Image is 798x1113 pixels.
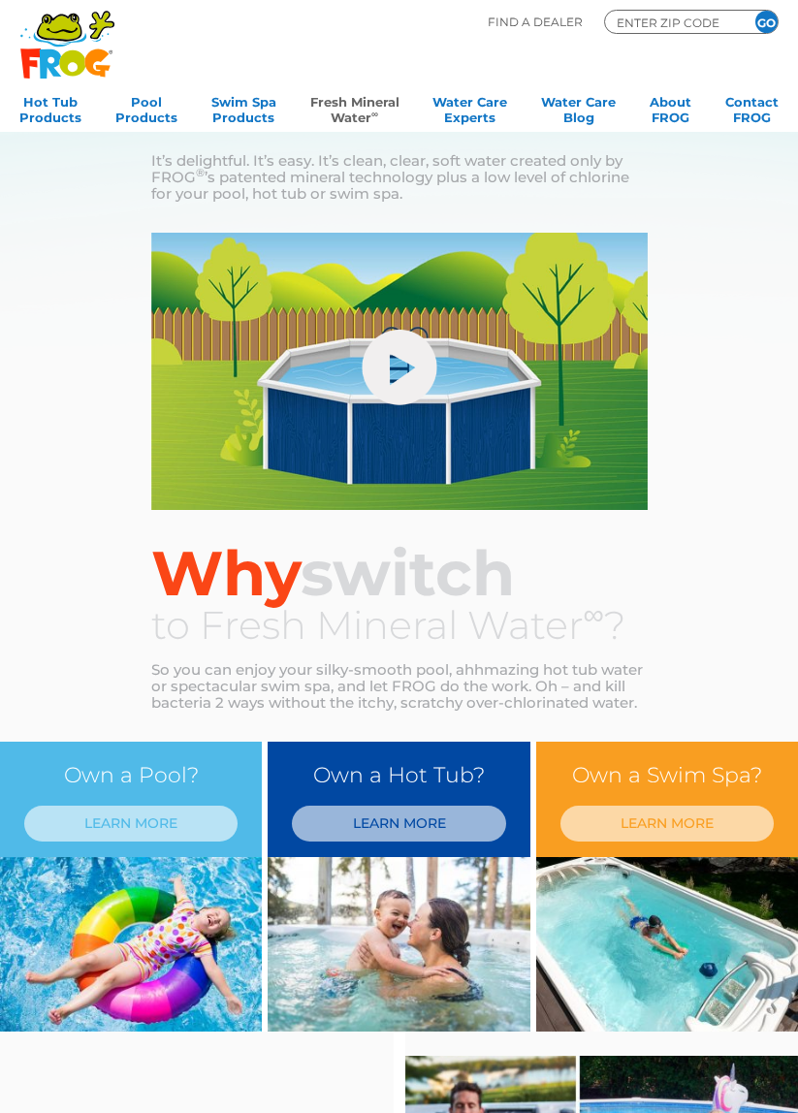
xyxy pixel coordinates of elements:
sup: ® [196,166,205,179]
h3: Own a Pool? [24,757,238,794]
a: LEARN MORE [560,806,774,842]
p: Find A Dealer [488,10,583,34]
p: So you can enjoy your silky-smooth pool, ahhmazing hot tub water or spectacular swim spa, and let... [151,661,648,711]
a: Fresh MineralWater∞ [310,88,399,127]
a: Water CareExperts [432,88,507,127]
h3: Own a Hot Tub? [292,757,505,794]
p: It’s delightful. It’s easy. It’s clean, clear, soft water created only by FROG ’s patented minera... [151,152,648,202]
a: LEARN MORE [292,806,505,842]
a: LEARN MORE [24,806,238,842]
input: Zip Code Form [615,14,731,31]
a: Swim SpaProducts [211,88,276,127]
sup: ∞ [584,596,604,632]
img: fmw-main-video-cover [151,233,648,510]
input: GO [755,11,778,33]
a: ContactFROG [725,88,779,127]
h2: switch [151,541,648,605]
h3: to Fresh Mineral Water ? [151,605,648,646]
img: min-water-image-3 [536,857,798,1033]
a: Hot TubProducts [19,88,81,127]
span: Why [151,535,301,611]
a: AboutFROG [650,88,691,127]
img: min-water-img-right [268,857,529,1033]
h3: Own a Swim Spa? [560,757,774,794]
sup: ∞ [371,109,378,119]
h3: Fresh Mineral Water ? [151,96,648,137]
a: Water CareBlog [541,88,616,127]
a: PoolProducts [115,88,177,127]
